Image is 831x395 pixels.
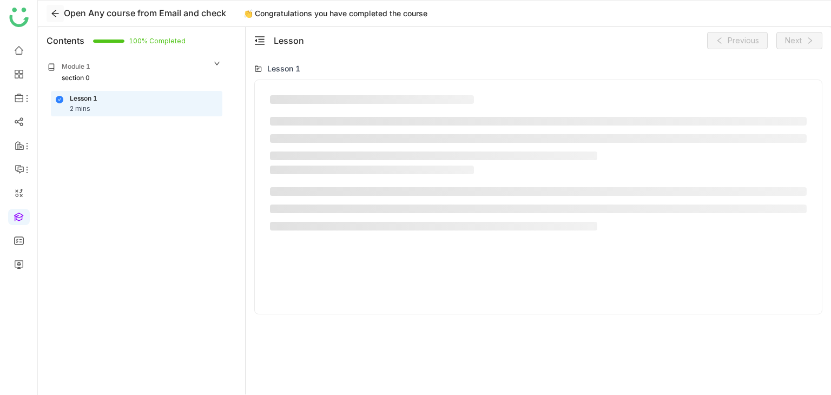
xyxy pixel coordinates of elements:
[70,94,97,104] div: Lesson 1
[707,32,768,49] button: Previous
[70,104,90,114] div: 2 mins
[62,62,90,72] div: Module 1
[776,32,822,49] button: Next
[9,8,29,27] img: logo
[62,73,90,83] div: section 0
[254,35,265,47] button: menu-fold
[254,35,265,46] span: menu-fold
[274,34,304,47] div: Lesson
[237,7,434,20] div: 👏 Congratulations you have completed the course
[40,54,229,91] div: Module 1section 0
[47,34,84,47] div: Contents
[64,8,226,18] span: Open Any course from Email and check
[129,38,142,44] span: 100% Completed
[267,63,300,74] div: Lesson 1
[254,65,262,73] img: lms-folder.svg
